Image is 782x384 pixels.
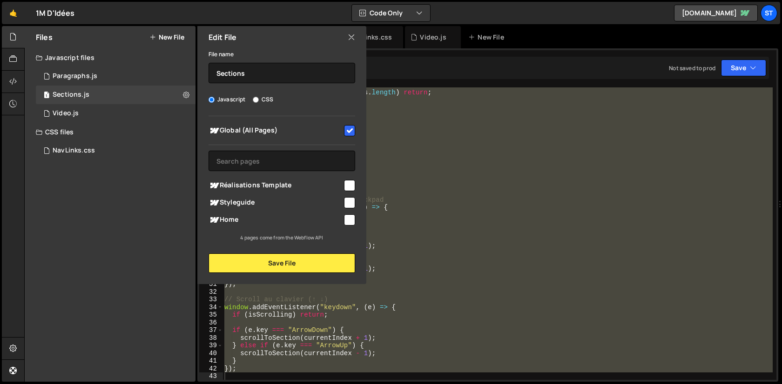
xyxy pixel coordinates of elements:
[199,311,223,319] div: 35
[2,2,25,24] a: 🤙
[199,342,223,350] div: 39
[209,50,234,59] label: File name
[674,5,758,21] a: [DOMAIN_NAME]
[240,234,323,241] small: 4 pages come from the Webflow API
[209,180,343,191] span: Réalisations Template
[468,33,507,42] div: New File
[209,214,343,225] span: Home
[420,33,446,42] div: Video.js
[209,63,355,83] input: Name
[721,60,766,76] button: Save
[253,97,259,103] input: CSS
[199,304,223,311] div: 34
[209,253,355,273] button: Save File
[350,33,392,42] div: NavLinks.css
[53,109,79,118] div: Video.js
[36,86,195,104] div: 16858/46085.js
[199,296,223,304] div: 33
[199,357,223,365] div: 41
[253,95,273,104] label: CSS
[209,32,236,42] h2: Edit File
[209,97,215,103] input: Javascript
[199,372,223,380] div: 43
[199,288,223,296] div: 32
[199,280,223,288] div: 31
[209,125,343,136] span: Global (All Pages)
[199,350,223,358] div: 40
[36,7,75,19] div: 1M D'Idées
[199,319,223,327] div: 36
[149,33,184,41] button: New File
[36,104,195,123] div: 16858/46082.js
[36,141,195,160] div: 16858/46083.css
[209,151,355,171] input: Search pages
[44,92,49,99] span: 1
[25,123,195,141] div: CSS files
[209,95,246,104] label: Javascript
[53,72,97,80] div: Paragraphs.js
[199,326,223,334] div: 37
[209,197,343,208] span: Styleguide
[53,146,95,155] div: NavLinks.css
[199,365,223,373] div: 42
[199,334,223,342] div: 38
[53,91,89,99] div: Sections.js
[352,5,430,21] button: Code Only
[669,64,715,72] div: Not saved to prod
[761,5,777,21] a: St
[36,67,195,86] div: 16858/46084.js
[36,32,53,42] h2: Files
[25,48,195,67] div: Javascript files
